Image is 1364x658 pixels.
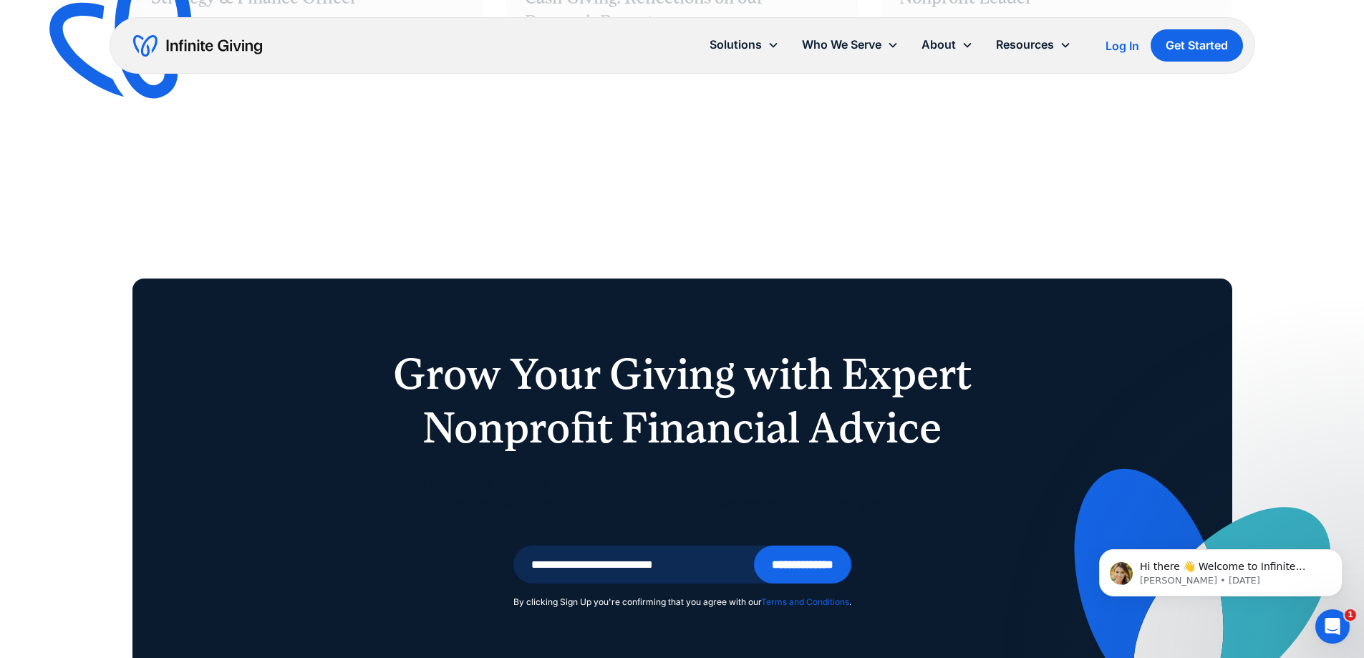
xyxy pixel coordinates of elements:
[316,347,1049,455] h1: Grow Your Giving with Expert Nonprofit Financial Advice
[910,29,985,60] div: About
[761,596,849,607] a: Terms and Conditions
[996,35,1054,54] div: Resources
[133,34,262,57] a: home
[802,35,881,54] div: Who We Serve
[513,595,851,609] div: By clicking Sign Up you're confirming that you agree with our .
[1106,40,1139,52] div: Log In
[1315,609,1350,644] iframe: Intercom live chat
[790,29,910,60] div: Who We Serve
[1078,519,1364,619] iframe: Intercom notifications message
[985,29,1083,60] div: Resources
[698,29,790,60] div: Solutions
[1106,37,1139,54] a: Log In
[1151,29,1243,62] a: Get Started
[513,546,851,610] form: Email Form
[1345,609,1356,621] span: 1
[922,35,956,54] div: About
[710,35,762,54] div: Solutions
[316,472,1049,516] p: Join thousands of nonprofits who are transforming how they grow their endowments and donations. S...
